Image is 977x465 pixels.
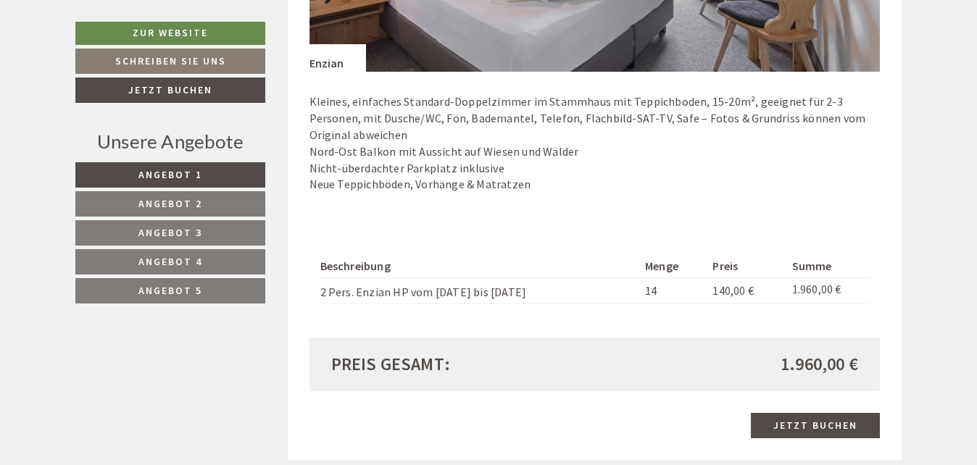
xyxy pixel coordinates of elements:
[786,255,869,277] th: Summe
[138,168,202,181] span: Angebot 1
[75,77,265,103] a: Jetzt buchen
[639,255,707,277] th: Menge
[138,226,202,239] span: Angebot 3
[786,278,869,304] td: 1.960,00 €
[309,44,366,72] div: Enzian
[75,128,265,155] div: Unsere Angebote
[320,278,640,304] td: 2 Pers. Enzian HP vom [DATE] bis [DATE]
[781,352,858,377] span: 1.960,00 €
[22,71,230,81] small: 15:17
[259,12,312,36] div: [DATE]
[707,255,786,277] th: Preis
[138,197,202,210] span: Angebot 2
[639,278,707,304] td: 14
[138,255,202,268] span: Angebot 4
[320,352,595,377] div: Preis gesamt:
[309,93,881,193] p: Kleines, einfaches Standard-Doppelzimmer im Stammhaus mit Teppichboden, 15-20m², geeignet für 2-3...
[484,382,571,407] button: Senden
[12,40,237,84] div: Guten Tag, wie können wir Ihnen helfen?
[712,283,754,298] span: 140,00 €
[320,255,640,277] th: Beschreibung
[138,284,202,297] span: Angebot 5
[22,43,230,54] div: [GEOGRAPHIC_DATA]
[751,413,880,438] a: Jetzt buchen
[75,49,265,74] a: Schreiben Sie uns
[75,22,265,45] a: Zur Website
